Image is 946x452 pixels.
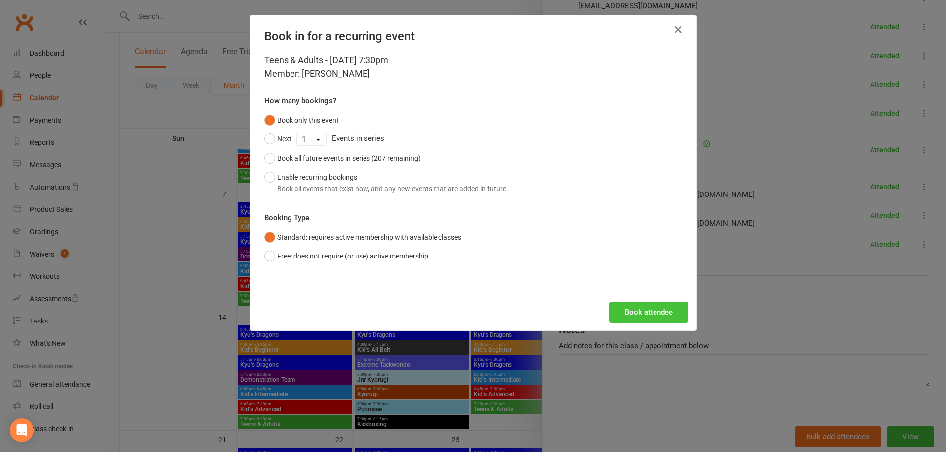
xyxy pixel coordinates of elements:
button: Standard: requires active membership with available classes [264,228,461,247]
div: Events in series [264,129,682,148]
button: Book attendee [609,302,688,323]
div: Book all events that exist now, and any new events that are added in future [277,183,506,194]
button: Book only this event [264,111,339,129]
button: Book all future events in series (207 remaining) [264,149,421,168]
div: Book all future events in series (207 remaining) [277,153,421,164]
button: Free: does not require (or use) active membership [264,247,428,265]
div: Open Intercom Messenger [10,418,34,442]
button: Close [670,22,686,38]
button: Next [264,129,291,148]
div: Teens & Adults - [DATE] 7:30pm Member: [PERSON_NAME] [264,53,682,81]
label: How many bookings? [264,95,336,107]
label: Booking Type [264,212,309,224]
button: Enable recurring bookingsBook all events that exist now, and any new events that are added in future [264,168,506,198]
h4: Book in for a recurring event [264,29,682,43]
